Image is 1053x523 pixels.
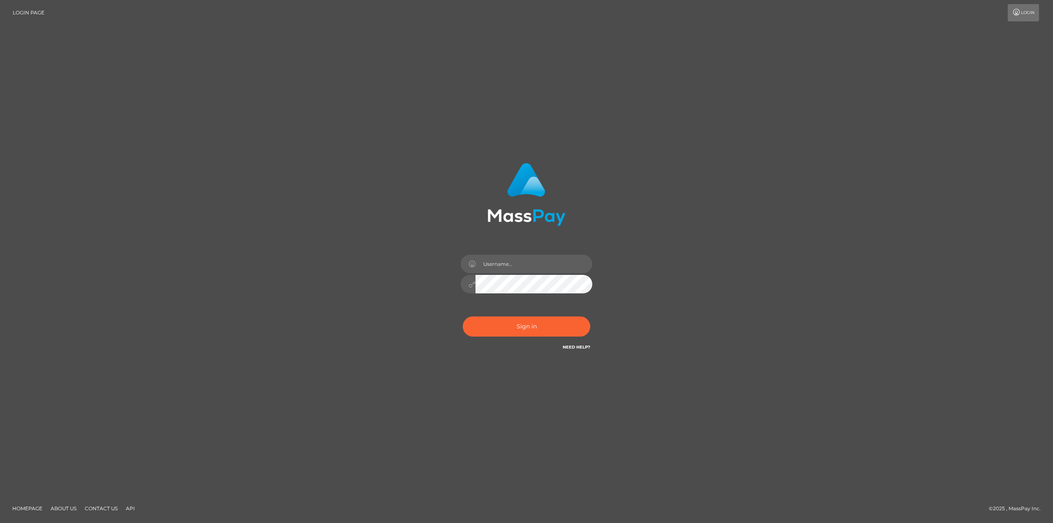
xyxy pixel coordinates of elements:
a: Contact Us [81,502,121,515]
div: © 2025 , MassPay Inc. [989,504,1047,513]
a: API [123,502,138,515]
a: Login Page [13,4,44,21]
img: MassPay Login [487,163,566,226]
a: About Us [47,502,80,515]
input: Username... [475,255,592,273]
a: Homepage [9,502,46,515]
a: Need Help? [563,344,590,350]
button: Sign in [463,316,590,337]
a: Login [1008,4,1039,21]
